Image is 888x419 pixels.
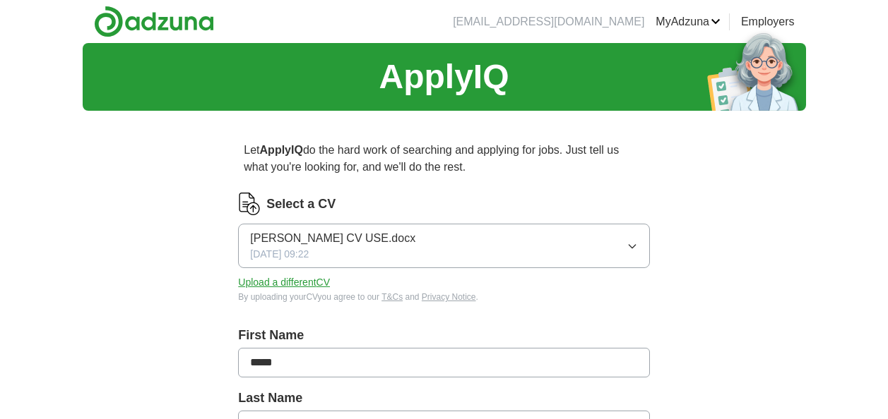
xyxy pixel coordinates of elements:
[238,326,649,345] label: First Name
[379,51,509,102] h1: ApplyIQ
[238,224,649,268] button: [PERSON_NAME] CV USE.docx[DATE] 09:22
[238,389,649,408] label: Last Name
[238,291,649,303] div: By uploading your CV you agree to our and .
[656,13,721,30] a: MyAdzuna
[266,195,336,214] label: Select a CV
[250,247,309,262] span: [DATE] 09:22
[453,13,644,30] li: [EMAIL_ADDRESS][DOMAIN_NAME]
[381,292,403,302] a: T&Cs
[250,230,415,247] span: [PERSON_NAME] CV USE.docx
[422,292,476,302] a: Privacy Notice
[94,6,214,37] img: Adzuna logo
[238,136,649,181] p: Let do the hard work of searching and applying for jobs. Just tell us what you're looking for, an...
[238,275,330,290] button: Upload a differentCV
[260,144,303,156] strong: ApplyIQ
[238,193,261,215] img: CV Icon
[741,13,795,30] a: Employers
